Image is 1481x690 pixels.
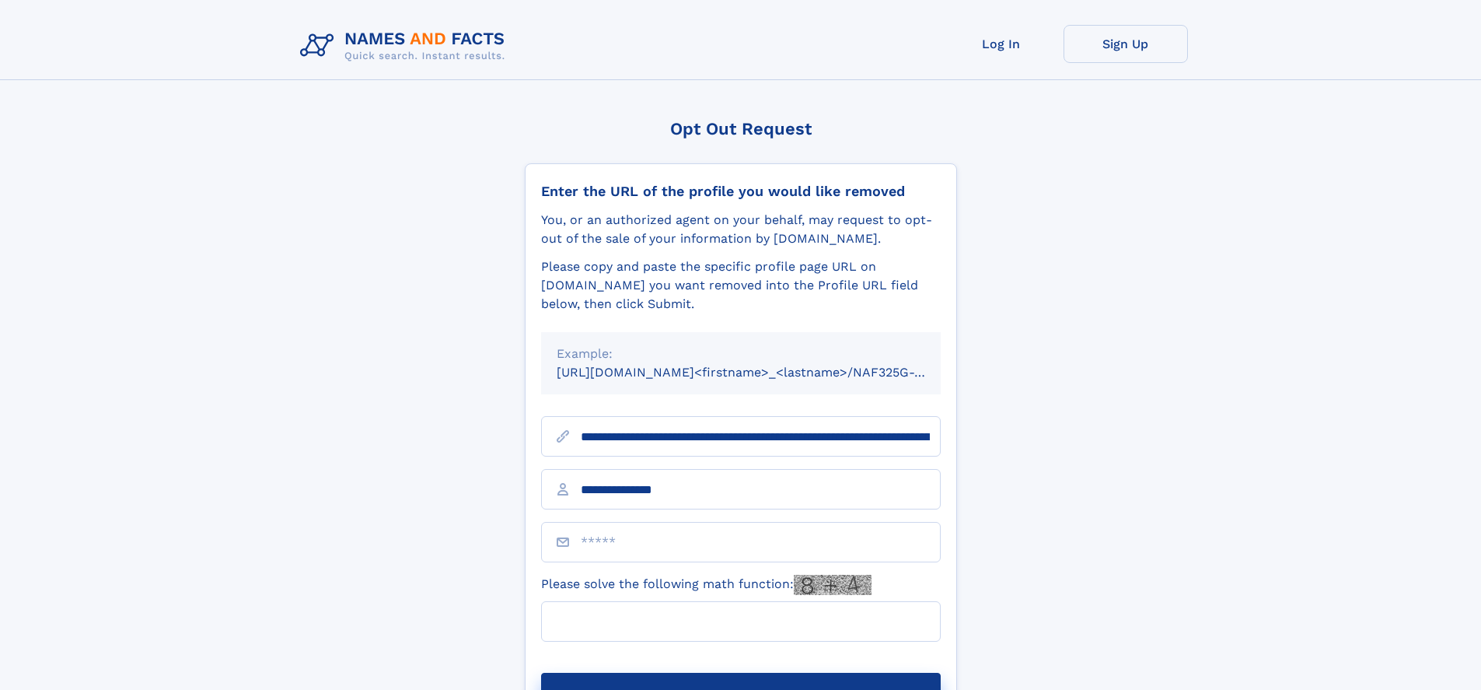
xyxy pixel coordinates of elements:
div: Opt Out Request [525,119,957,138]
label: Please solve the following math function: [541,575,871,595]
a: Sign Up [1064,25,1188,63]
small: [URL][DOMAIN_NAME]<firstname>_<lastname>/NAF325G-xxxxxxxx [557,365,970,380]
div: Example: [557,345,925,363]
a: Log In [939,25,1064,63]
img: Logo Names and Facts [294,25,518,67]
div: You, or an authorized agent on your behalf, may request to opt-out of the sale of your informatio... [541,211,941,248]
div: Please copy and paste the specific profile page URL on [DOMAIN_NAME] you want removed into the Pr... [541,257,941,313]
div: Enter the URL of the profile you would like removed [541,183,941,200]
